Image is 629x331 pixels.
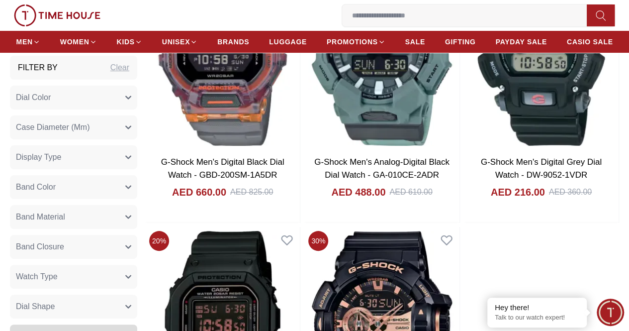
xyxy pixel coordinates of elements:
[567,37,613,47] span: CASIO SALE
[10,265,137,289] button: Watch Type
[327,33,385,51] a: PROMOTIONS
[217,37,249,47] span: BRANDS
[16,121,90,133] span: Case Diameter (Mm)
[495,303,579,313] div: Hey there!
[495,37,546,47] span: PAYDAY SALE
[230,186,273,198] div: AED 825.00
[16,33,40,51] a: MEN
[495,314,579,322] p: Talk to our watch expert!
[16,151,61,163] span: Display Type
[445,33,476,51] a: GIFTING
[162,37,190,47] span: UNISEX
[10,115,137,139] button: Case Diameter (Mm)
[14,4,100,26] img: ...
[10,205,137,229] button: Band Material
[10,295,137,319] button: Dial Shape
[445,37,476,47] span: GIFTING
[110,62,129,74] div: Clear
[162,33,197,51] a: UNISEX
[314,157,449,180] a: G-Shock Men's Analog-Digital Black Dial Watch - GA-010CE-2ADR
[549,186,592,198] div: AED 360.00
[16,301,55,313] span: Dial Shape
[10,175,137,199] button: Band Color
[16,37,33,47] span: MEN
[405,37,425,47] span: SALE
[16,181,56,193] span: Band Color
[10,145,137,169] button: Display Type
[117,37,135,47] span: KIDS
[60,37,90,47] span: WOMEN
[10,86,137,110] button: Dial Color
[60,33,97,51] a: WOMEN
[18,62,58,74] h3: Filter By
[269,33,307,51] a: LUGGAGE
[308,231,328,251] span: 30 %
[117,33,142,51] a: KIDS
[16,271,58,283] span: Watch Type
[491,185,545,199] h4: AED 216.00
[16,211,65,223] span: Band Material
[269,37,307,47] span: LUGGAGE
[161,157,284,180] a: G-Shock Men's Digital Black Dial Watch - GBD-200SM-1A5DR
[10,235,137,259] button: Band Closure
[389,186,432,198] div: AED 610.00
[217,33,249,51] a: BRANDS
[172,185,226,199] h4: AED 660.00
[405,33,425,51] a: SALE
[495,33,546,51] a: PAYDAY SALE
[327,37,378,47] span: PROMOTIONS
[16,241,64,253] span: Band Closure
[331,185,385,199] h4: AED 488.00
[567,33,613,51] a: CASIO SALE
[597,299,624,326] div: Chat Widget
[16,92,51,104] span: Dial Color
[481,157,602,180] a: G-Shock Men's Digital Grey Dial Watch - DW-9052-1VDR
[149,231,169,251] span: 20 %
